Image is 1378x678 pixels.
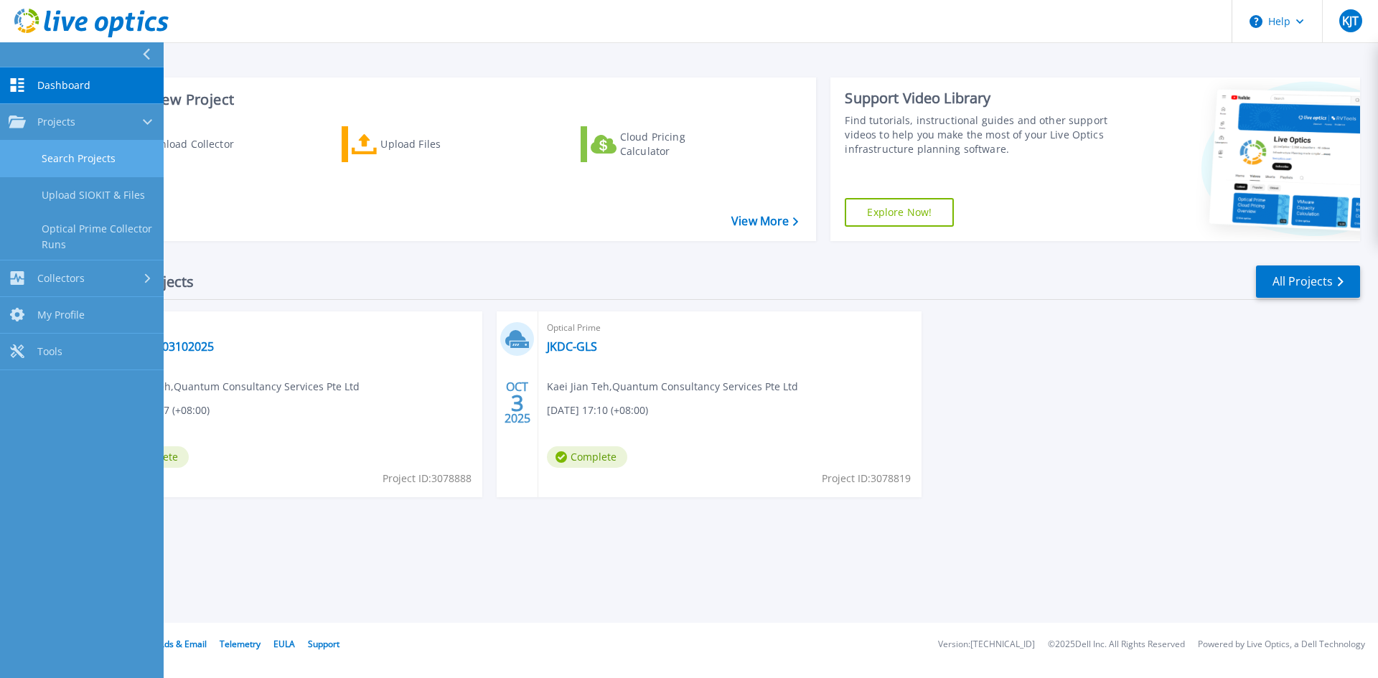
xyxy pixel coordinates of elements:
li: Version: [TECHNICAL_ID] [938,640,1035,649]
span: 3 [511,397,524,409]
div: OCT 2025 [504,377,531,429]
li: © 2025 Dell Inc. All Rights Reserved [1048,640,1185,649]
span: Tools [37,345,62,358]
span: Complete [547,446,627,468]
li: Powered by Live Optics, a Dell Technology [1198,640,1365,649]
span: Projects [37,116,75,128]
div: Support Video Library [845,89,1115,108]
a: JKDC-GLS [547,339,597,354]
a: All Projects [1256,265,1360,298]
a: Download Collector [102,126,262,162]
div: Cloud Pricing Calculator [620,130,735,159]
span: Optical Prime [547,320,912,336]
a: Upload Files [342,126,502,162]
div: Find tutorials, instructional guides and other support videos to help you make the most of your L... [845,113,1115,156]
a: View More [731,215,798,228]
h3: Start a New Project [102,92,798,108]
span: KJT [1342,15,1359,27]
div: Download Collector [139,130,253,159]
span: Dashboard [37,79,90,92]
span: Kaei Jian Teh , Quantum Consultancy Services Pte Ltd [108,379,360,395]
a: EULA [273,638,295,650]
span: [DATE] 17:10 (+08:00) [547,402,648,418]
span: Kaei Jian Teh , Quantum Consultancy Services Pte Ltd [547,379,798,395]
a: Cloud Pricing Calculator [581,126,741,162]
a: Ads & Email [159,638,207,650]
span: My Profile [37,309,85,321]
a: Explore Now! [845,198,954,227]
a: Support [308,638,339,650]
span: Project ID: 3078819 [822,471,911,486]
a: Telemetry [220,638,261,650]
span: Optical Prime [108,320,474,336]
div: Upload Files [380,130,495,159]
span: Collectors [37,272,85,285]
span: Project ID: 3078888 [383,471,472,486]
